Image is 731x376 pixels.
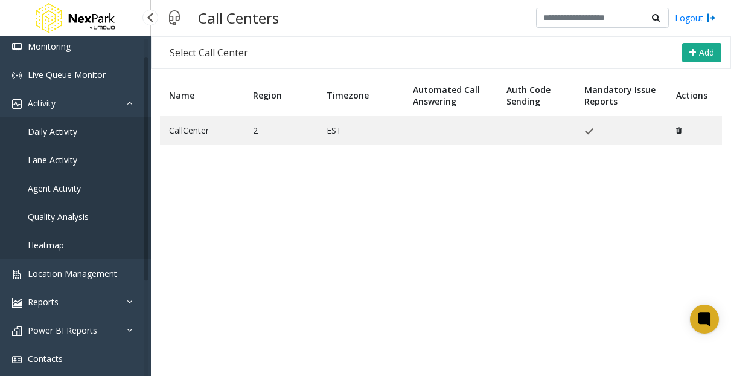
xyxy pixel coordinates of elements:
[160,116,244,145] td: CallCenter
[12,99,22,109] img: 'icon'
[584,126,595,137] img: check
[244,116,317,145] td: 2
[28,296,59,308] span: Reports
[28,239,64,251] span: Heatmap
[28,69,106,80] span: Live Queue Monitor
[318,116,404,145] td: EST
[682,43,721,62] button: Add
[497,75,575,116] th: Auth Code Sending
[12,355,22,365] img: 'icon'
[675,11,716,24] a: Logout
[160,75,244,116] th: Name
[244,75,317,116] th: Region
[12,71,22,80] img: 'icon'
[12,270,22,279] img: 'icon'
[152,39,266,66] div: Select Call Center
[28,126,77,137] span: Daily Activity
[28,353,63,365] span: Contacts
[28,211,89,222] span: Quality Analysis
[28,325,97,336] span: Power BI Reports
[12,298,22,308] img: 'icon'
[28,97,56,109] span: Activity
[706,11,716,24] img: logout
[163,3,186,33] img: pageIcon
[12,42,22,52] img: 'icon'
[28,268,117,279] span: Location Management
[28,154,77,166] span: Lane Activity
[318,75,404,116] th: Timezone
[575,75,667,116] th: Mandatory Issue Reports
[667,75,722,116] th: Actions
[192,3,285,33] h3: Call Centers
[12,326,22,336] img: 'icon'
[404,75,497,116] th: Automated Call Answering
[699,47,714,58] span: Add
[28,183,81,194] span: Agent Activity
[28,41,71,52] span: Monitoring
